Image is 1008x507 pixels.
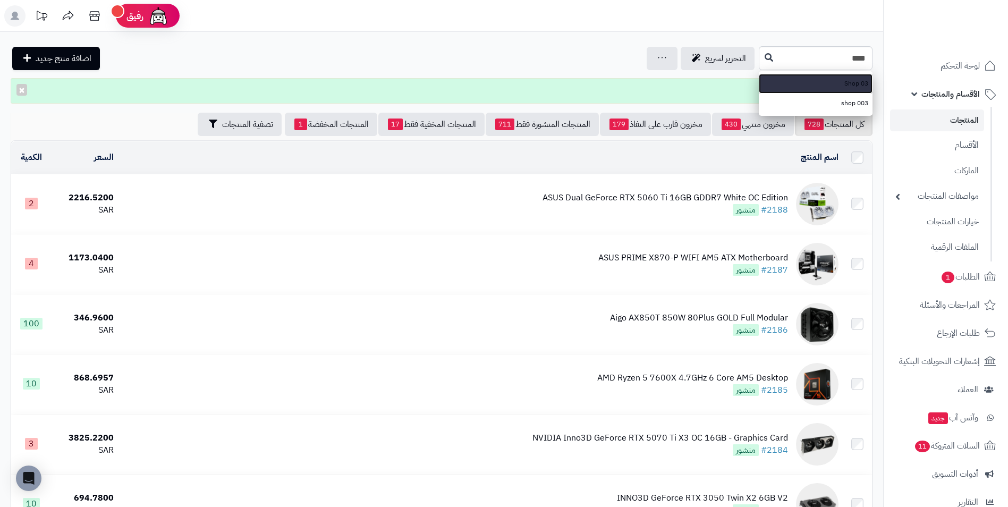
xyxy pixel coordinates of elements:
a: الماركات [890,159,984,182]
a: المنتجات المنشورة فقط711 [486,113,599,136]
img: ai-face.png [148,5,169,27]
div: 3825.2200 [56,432,113,444]
div: Open Intercom Messenger [16,466,41,491]
span: رفيق [126,10,143,22]
a: الملفات الرقمية [890,236,984,259]
span: إشعارات التحويلات البنكية [899,354,980,369]
span: تصفية المنتجات [222,118,273,131]
span: منشور [733,264,759,276]
a: #2187 [761,264,788,276]
span: 4 [25,258,38,269]
a: كل المنتجات728 [795,113,873,136]
a: المنتجات المخفضة1 [285,113,377,136]
a: الطلبات1 [890,264,1002,290]
span: 179 [609,119,629,130]
span: 728 [804,119,824,130]
div: SAR [56,444,113,457]
span: أدوات التسويق [932,467,978,481]
span: الأقسام والمنتجات [921,87,980,102]
div: 346.9600 [56,312,113,324]
a: #2186 [761,324,788,336]
span: 100 [20,318,43,329]
a: تحديثات المنصة [28,5,55,29]
a: مخزون منتهي430 [712,113,794,136]
a: العملاء [890,377,1002,402]
img: ASUS PRIME X870-P WIFI AM5 ATX Motherboard [796,243,838,285]
a: اضافة منتج جديد [12,47,100,70]
a: طلبات الإرجاع [890,320,1002,346]
a: المنتجات المخفية فقط17 [378,113,485,136]
a: مواصفات المنتجات [890,185,984,208]
div: SAR [56,264,113,276]
img: Aigo AX850T 850W 80Plus GOLD Full Modular [796,303,838,345]
a: إشعارات التحويلات البنكية [890,349,1002,374]
div: 694.7800 [56,492,113,504]
a: وآتس آبجديد [890,405,1002,430]
span: 3 [25,438,38,450]
div: ASUS PRIME X870-P WIFI AM5 ATX Motherboard [598,252,788,264]
span: طلبات الإرجاع [937,326,980,341]
span: المراجعات والأسئلة [920,298,980,312]
div: SAR [56,204,113,216]
span: السلات المتروكة [914,438,980,453]
a: 03 Shop [759,74,873,94]
span: اضافة منتج جديد [36,52,91,65]
a: أدوات التسويق [890,461,1002,487]
a: #2184 [761,444,788,457]
span: 711 [495,119,514,130]
div: SAR [56,324,113,336]
span: وآتس آب [927,410,978,425]
img: NVIDIA Inno3D GeForce RTX 5070 Ti X3 OC 16GB - Graphics Card [796,423,838,466]
img: AMD Ryzen 5 7600X 4.7GHz 6 Core AM5 Desktop [796,363,838,405]
span: 430 [722,119,741,130]
span: 2 [25,198,38,209]
a: السعر [94,151,114,164]
a: المنتجات [890,109,984,131]
div: SAR [56,384,113,396]
div: NVIDIA Inno3D GeForce RTX 5070 Ti X3 OC 16GB - Graphics Card [532,432,788,444]
button: تصفية المنتجات [198,113,282,136]
span: 1 [294,119,307,130]
span: 10 [23,378,40,390]
button: × [16,84,27,96]
a: shop 003 [759,94,873,113]
div: AMD Ryzen 5 7600X 4.7GHz 6 Core AM5 Desktop [597,372,788,384]
div: INNO3D GeForce RTX 3050 Twin X2 6GB V2 [617,492,788,504]
a: الكمية [21,151,42,164]
span: منشور [733,444,759,456]
a: الأقسام [890,134,984,157]
span: جديد [928,412,948,424]
a: #2185 [761,384,788,396]
img: logo-2.png [936,8,998,30]
span: الطلبات [941,269,980,284]
div: 868.6957 [56,372,113,384]
span: منشور [733,204,759,216]
a: خيارات المنتجات [890,210,984,233]
a: السلات المتروكة11 [890,433,1002,459]
span: منشور [733,324,759,336]
a: مخزون قارب على النفاذ179 [600,113,711,136]
span: منشور [733,384,759,396]
span: 17 [388,119,403,130]
span: 11 [915,441,930,452]
span: 1 [942,272,954,283]
div: 1173.0400 [56,252,113,264]
div: ASUS Dual GeForce RTX 5060 Ti 16GB GDDR7 White OC Edition [543,192,788,204]
a: لوحة التحكم [890,53,1002,79]
a: #2188 [761,204,788,216]
span: التحرير لسريع [705,52,746,65]
a: اسم المنتج [801,151,838,164]
div: 2216.5200 [56,192,113,204]
div: تم التعديل! [11,78,873,104]
span: العملاء [958,382,978,397]
a: المراجعات والأسئلة [890,292,1002,318]
img: ASUS Dual GeForce RTX 5060 Ti 16GB GDDR7 White OC Edition [796,183,838,225]
div: Aigo AX850T 850W 80Plus GOLD Full Modular [610,312,788,324]
a: التحرير لسريع [681,47,755,70]
span: لوحة التحكم [941,58,980,73]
